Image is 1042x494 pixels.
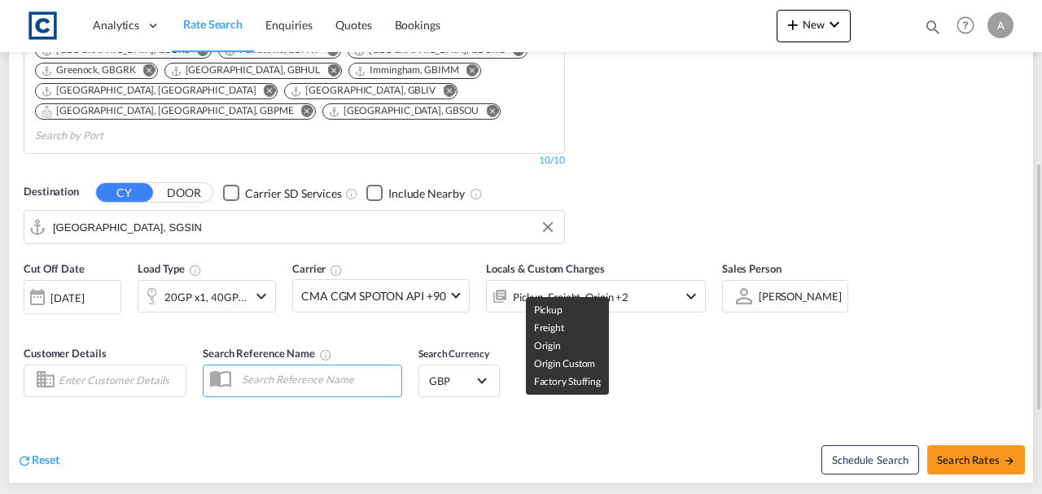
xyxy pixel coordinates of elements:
[59,369,181,393] input: Enter Customer Details
[24,280,121,314] div: [DATE]
[290,84,436,98] div: Liverpool, GBLIV
[33,37,556,149] md-chips-wrap: Chips container. Use arrow keys to select chips.
[234,367,401,391] input: Search Reference Name
[96,183,153,202] button: CY
[395,18,440,32] span: Bookings
[291,104,315,120] button: Remove
[41,84,259,98] div: Press delete to remove this chip.
[388,186,465,202] div: Include Nearby
[189,264,202,277] md-icon: icon-information-outline
[24,211,564,243] md-input-container: Singapore, SGSIN
[41,104,297,118] div: Press delete to remove this chip.
[24,7,61,44] img: 1fdb9190129311efbfaf67cbb4249bed.jpeg
[539,154,565,168] div: 10/10
[170,63,324,77] div: Press delete to remove this chip.
[345,187,358,200] md-icon: Unchecked: Search for CY (Container Yard) services for all selected carriers.Checked : Search for...
[35,123,190,149] input: Chips input.
[24,313,36,334] md-datepicker: Select
[93,17,139,33] span: Analytics
[183,17,243,31] span: Rate Search
[486,280,706,313] div: Pickup Freight Origin Origin Custom Factory Stuffingicon-chevron-down
[427,369,491,392] md-select: Select Currency: £ GBPUnited Kingdom Pound
[290,84,439,98] div: Press delete to remove this chip.
[24,347,106,360] span: Customer Details
[138,280,276,313] div: 20GP x1 40GP x1icon-chevron-down
[987,12,1014,38] div: A
[17,453,32,468] md-icon: icon-refresh
[783,15,803,34] md-icon: icon-plus 400-fg
[783,18,844,31] span: New
[41,84,256,98] div: London Gateway Port, GBLGP
[536,215,560,239] button: Clear Input
[223,184,342,201] md-checkbox: Checkbox No Ink
[328,104,479,118] div: Southampton, GBSOU
[245,186,342,202] div: Carrier SD Services
[41,104,294,118] div: Portsmouth, HAM, GBPME
[927,445,1025,474] button: Search Ratesicon-arrow-right
[17,452,59,470] div: icon-refreshReset
[354,63,462,77] div: Press delete to remove this chip.
[924,18,942,36] md-icon: icon-magnify
[486,262,605,275] span: Locals & Custom Charges
[354,63,458,77] div: Immingham, GBIMM
[1004,455,1015,466] md-icon: icon-arrow-right
[821,445,919,474] button: Note: By default Schedule search will only considerorigin ports, destination ports and cut off da...
[722,262,781,275] span: Sales Person
[418,348,489,360] span: Search Currency
[292,262,343,275] span: Carrier
[252,84,277,100] button: Remove
[41,63,139,77] div: Press delete to remove this chip.
[825,15,844,34] md-icon: icon-chevron-down
[317,63,341,80] button: Remove
[475,104,500,120] button: Remove
[133,63,157,80] button: Remove
[429,374,475,388] span: GBP
[924,18,942,42] div: icon-magnify
[50,291,84,305] div: [DATE]
[203,347,332,360] span: Search Reference Name
[170,63,321,77] div: Hull, GBHUL
[366,184,465,201] md-checkbox: Checkbox No Ink
[24,184,79,200] span: Destination
[155,184,212,203] button: DOOR
[681,286,701,306] md-icon: icon-chevron-down
[53,215,556,239] input: Search by Port
[335,18,371,32] span: Quotes
[265,18,313,32] span: Enquiries
[759,290,842,303] div: [PERSON_NAME]
[319,348,332,361] md-icon: Your search will be saved by the below given name
[534,304,601,387] span: Pickup Freight Origin Origin Custom Factory Stuffing
[32,452,59,466] span: Reset
[138,262,202,275] span: Load Type
[777,10,851,42] button: icon-plus 400-fgNewicon-chevron-down
[301,288,446,304] span: CMA CGM SPOTON API +90
[757,284,843,308] md-select: Sales Person: Alfie Kybert
[937,453,1015,466] span: Search Rates
[952,11,979,39] span: Help
[513,286,628,308] div: Pickup Freight Origin Origin Custom Factory Stuffing
[330,264,343,277] md-icon: The selected Trucker/Carrierwill be displayed in the rate results If the rates are from another f...
[252,286,271,306] md-icon: icon-chevron-down
[24,262,85,275] span: Cut Off Date
[952,11,987,41] div: Help
[41,63,136,77] div: Greenock, GBGRK
[456,63,480,80] button: Remove
[328,104,483,118] div: Press delete to remove this chip.
[164,286,247,308] div: 20GP x1 40GP x1
[470,187,483,200] md-icon: Unchecked: Ignores neighbouring ports when fetching rates.Checked : Includes neighbouring ports w...
[432,84,457,100] button: Remove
